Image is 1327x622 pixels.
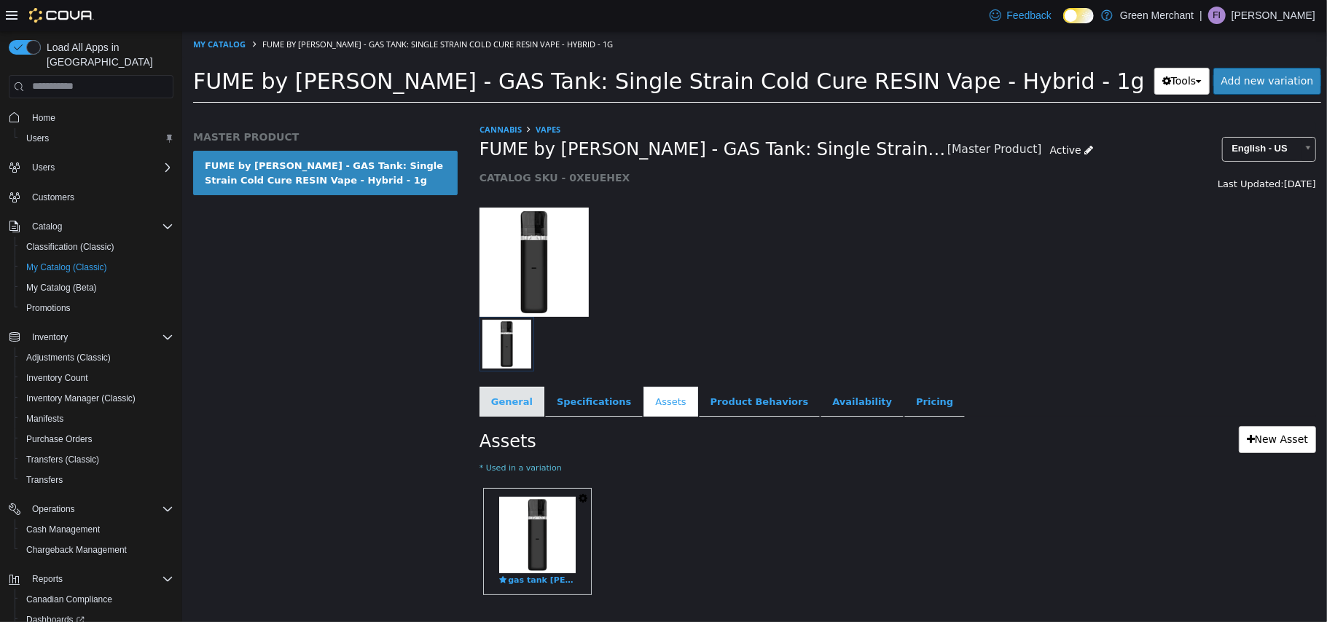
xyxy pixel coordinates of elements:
[317,543,394,556] span: gas tank [PERSON_NAME].jpg
[32,573,63,585] span: Reports
[20,349,117,366] a: Adjustments (Classic)
[32,162,55,173] span: Users
[20,390,141,407] a: Inventory Manager (Classic)
[317,465,394,542] img: gas tank dom jackson.jpg
[26,524,100,535] span: Cash Management
[26,218,173,235] span: Catalog
[15,409,179,429] button: Manifests
[26,282,97,294] span: My Catalog (Beta)
[3,186,179,208] button: Customers
[20,591,118,608] a: Canadian Compliance
[26,328,74,346] button: Inventory
[20,369,173,387] span: Inventory Count
[1213,7,1221,24] span: FI
[26,159,173,176] span: Users
[1041,106,1114,129] span: English - US
[1057,395,1134,422] a: New Asset
[26,474,63,486] span: Transfers
[20,451,105,468] a: Transfers (Classic)
[3,569,179,589] button: Reports
[20,299,77,317] a: Promotions
[20,299,173,317] span: Promotions
[20,259,173,276] span: My Catalog (Classic)
[26,218,68,235] button: Catalog
[297,176,407,286] img: 150
[638,355,721,386] a: Availability
[15,237,179,257] button: Classification (Classic)
[26,302,71,314] span: Promotions
[26,261,107,273] span: My Catalog (Classic)
[20,279,103,296] a: My Catalog (Beta)
[1232,7,1315,24] p: [PERSON_NAME]
[1007,8,1052,23] span: Feedback
[26,352,111,363] span: Adjustments (Classic)
[722,355,783,386] a: Pricing
[20,541,173,559] span: Chargeback Management
[26,328,173,346] span: Inventory
[20,130,173,147] span: Users
[26,500,173,518] span: Operations
[1063,8,1094,23] input: Dark Mode
[26,109,61,127] a: Home
[3,157,179,178] button: Users
[297,355,362,386] a: General
[20,410,69,428] a: Manifests
[15,277,179,298] button: My Catalog (Beta)
[11,99,275,112] h5: MASTER PRODUCT
[3,327,179,347] button: Inventory
[15,540,179,560] button: Chargeback Management
[20,238,120,256] a: Classification (Classic)
[32,503,75,515] span: Operations
[20,521,173,538] span: Cash Management
[32,221,62,232] span: Catalog
[20,130,55,147] a: Users
[15,347,179,368] button: Adjustments (Classic)
[41,40,173,69] span: Load All Apps in [GEOGRAPHIC_DATA]
[1036,147,1102,158] span: Last Updated:
[1040,106,1134,130] a: English - US
[15,128,179,149] button: Users
[297,431,1134,444] small: * Used in a variation
[11,7,63,18] a: My Catalog
[26,133,49,144] span: Users
[32,192,74,203] span: Customers
[15,298,179,318] button: Promotions
[20,430,98,448] a: Purchase Orders
[15,368,179,388] button: Inventory Count
[1199,7,1202,24] p: |
[20,471,173,489] span: Transfers
[1031,36,1140,63] a: Add new variation
[80,7,431,18] span: FUME by [PERSON_NAME] - GAS Tank: Single Strain Cold Cure RESIN Vape - Hybrid - 1g
[15,429,179,449] button: Purchase Orders
[26,570,68,588] button: Reports
[1063,23,1064,24] span: Dark Mode
[3,107,179,128] button: Home
[15,519,179,540] button: Cash Management
[26,393,136,404] span: Inventory Manager (Classic)
[15,470,179,490] button: Transfers
[15,589,179,610] button: Canadian Compliance
[32,331,68,343] span: Inventory
[860,106,920,133] a: Active
[765,113,860,125] small: [Master Product]
[20,521,106,538] a: Cash Management
[1208,7,1226,24] div: Faiyaz Ismail
[972,36,1028,63] button: Tools
[20,349,173,366] span: Adjustments (Classic)
[461,355,515,386] a: Assets
[26,372,88,384] span: Inventory Count
[15,257,179,277] button: My Catalog (Classic)
[26,241,114,253] span: Classification (Classic)
[297,107,765,130] span: FUME by [PERSON_NAME] - GAS Tank: Single Strain Cold Cure RESIN Vape - Hybrid - 1g
[15,388,179,409] button: Inventory Manager (Classic)
[20,471,68,489] a: Transfers
[20,279,173,296] span: My Catalog (Beta)
[20,410,173,428] span: Manifests
[297,140,920,153] h5: CATALOG SKU - 0XEUEHEX
[20,259,113,276] a: My Catalog (Classic)
[20,390,173,407] span: Inventory Manager (Classic)
[297,92,340,103] a: Cannabis
[26,594,112,605] span: Canadian Compliance
[29,8,94,23] img: Cova
[868,113,899,125] span: Active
